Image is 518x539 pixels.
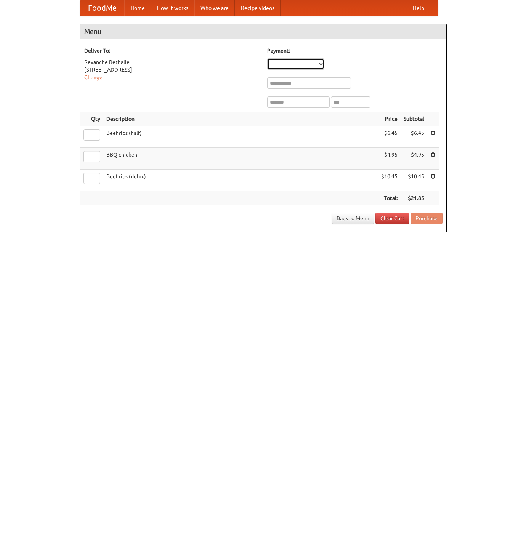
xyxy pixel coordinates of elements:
td: Beef ribs (delux) [103,170,378,191]
a: Recipe videos [235,0,281,16]
th: Subtotal [401,112,427,126]
div: Revanche Rethalie [84,58,260,66]
td: $6.45 [378,126,401,148]
td: Beef ribs (half) [103,126,378,148]
th: Qty [80,112,103,126]
a: How it works [151,0,194,16]
td: $6.45 [401,126,427,148]
a: Who we are [194,0,235,16]
td: $4.95 [378,148,401,170]
th: Total: [378,191,401,205]
td: $10.45 [378,170,401,191]
td: $4.95 [401,148,427,170]
th: $21.85 [401,191,427,205]
h5: Payment: [267,47,443,54]
h4: Menu [80,24,446,39]
h5: Deliver To: [84,47,260,54]
td: $10.45 [401,170,427,191]
th: Description [103,112,378,126]
a: Clear Cart [375,213,409,224]
a: Change [84,74,103,80]
button: Purchase [411,213,443,224]
a: Home [124,0,151,16]
a: FoodMe [80,0,124,16]
th: Price [378,112,401,126]
td: BBQ chicken [103,148,378,170]
a: Back to Menu [332,213,374,224]
a: Help [407,0,430,16]
div: [STREET_ADDRESS] [84,66,260,74]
